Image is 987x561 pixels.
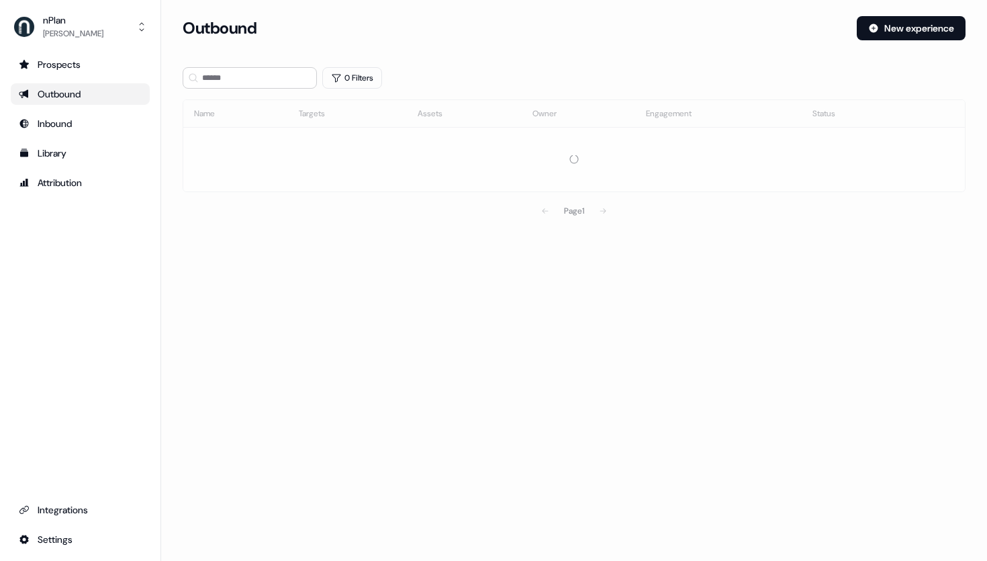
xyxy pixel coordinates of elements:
[11,142,150,164] a: Go to templates
[11,113,150,134] a: Go to Inbound
[322,67,382,89] button: 0 Filters
[11,83,150,105] a: Go to outbound experience
[11,54,150,75] a: Go to prospects
[19,503,142,517] div: Integrations
[11,499,150,521] a: Go to integrations
[19,117,142,130] div: Inbound
[19,176,142,189] div: Attribution
[19,533,142,546] div: Settings
[19,58,142,71] div: Prospects
[19,146,142,160] div: Library
[19,87,142,101] div: Outbound
[183,18,256,38] h3: Outbound
[43,13,103,27] div: nPlan
[11,529,150,550] a: Go to integrations
[857,16,966,40] button: New experience
[43,27,103,40] div: [PERSON_NAME]
[11,172,150,193] a: Go to attribution
[11,11,150,43] button: nPlan[PERSON_NAME]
